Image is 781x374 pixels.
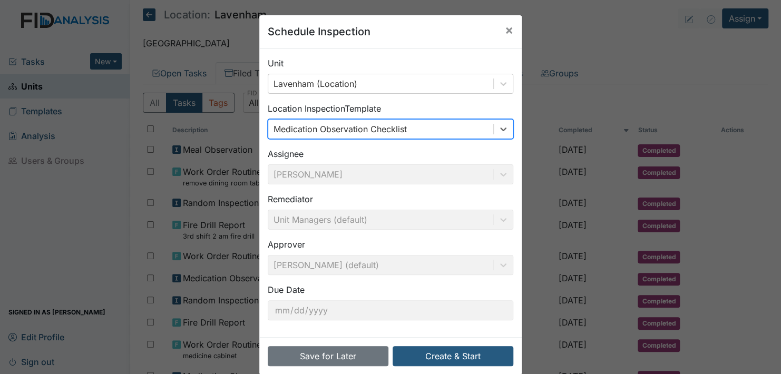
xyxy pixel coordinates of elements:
[268,346,388,366] button: Save for Later
[268,102,381,115] label: Location Inspection Template
[268,193,313,205] label: Remediator
[274,123,407,135] div: Medication Observation Checklist
[274,77,357,90] div: Lavenham (Location)
[268,57,284,70] label: Unit
[268,283,305,296] label: Due Date
[268,238,305,251] label: Approver
[268,147,304,160] label: Assignee
[496,15,522,45] button: Close
[505,22,513,37] span: ×
[393,346,513,366] button: Create & Start
[268,24,370,40] h5: Schedule Inspection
